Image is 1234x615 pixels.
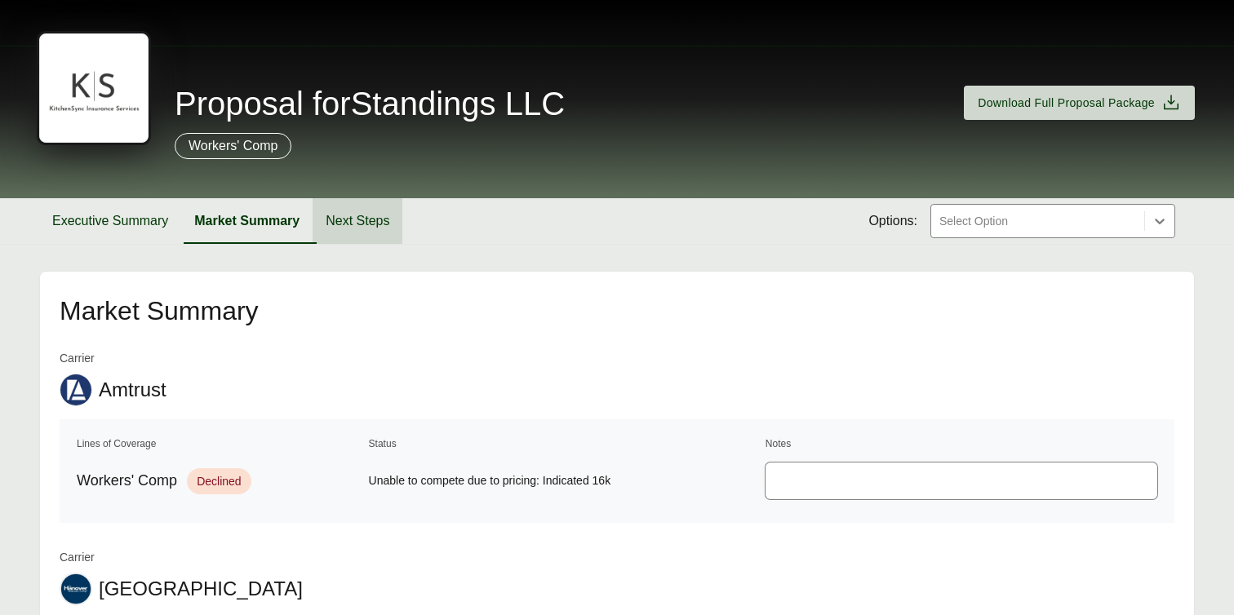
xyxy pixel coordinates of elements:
button: Executive Summary [39,198,181,244]
span: Download Full Proposal Package [978,95,1155,112]
span: Proposal for Standings LLC [175,87,565,120]
button: Next Steps [313,198,402,244]
button: Download Full Proposal Package [964,86,1195,120]
img: Amtrust [60,374,91,405]
p: Workers' Comp [189,136,277,156]
span: [GEOGRAPHIC_DATA] [99,577,303,601]
th: Notes [765,436,1158,452]
span: Carrier [60,549,303,566]
th: Status [368,436,761,452]
span: Carrier [60,350,166,367]
span: Amtrust [99,378,166,402]
span: Options: [868,211,917,231]
img: Hanover [60,573,91,604]
span: Declined [187,468,251,494]
span: Unable to compete due to pricing: Indicated 16k [369,472,761,489]
h2: Market Summary [60,298,1174,324]
button: Market Summary [181,198,313,244]
th: Lines of Coverage [76,436,365,452]
span: Workers' Comp [77,470,177,492]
